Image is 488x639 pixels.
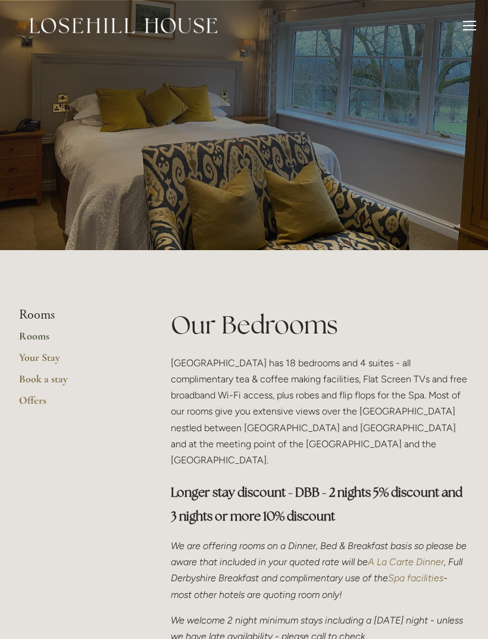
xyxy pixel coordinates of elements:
[19,372,133,394] a: Book a stay
[19,394,133,415] a: Offers
[171,484,465,524] strong: Longer stay discount - DBB - 2 nights 5% discount and 3 nights or more 10% discount
[171,307,469,342] h1: Our Bedrooms
[171,355,469,468] p: [GEOGRAPHIC_DATA] has 18 bedrooms and 4 suites - all complimentary tea & coffee making facilities...
[19,307,133,323] li: Rooms
[30,18,217,33] img: Losehill House
[19,351,133,372] a: Your Stay
[171,572,450,600] em: - most other hotels are quoting room only!
[19,329,133,351] a: Rooms
[368,556,444,568] a: A La Carte Dinner
[388,572,443,584] a: Spa facilities
[171,540,469,568] em: We are offering rooms on a Dinner, Bed & Breakfast basis so please be aware that included in your...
